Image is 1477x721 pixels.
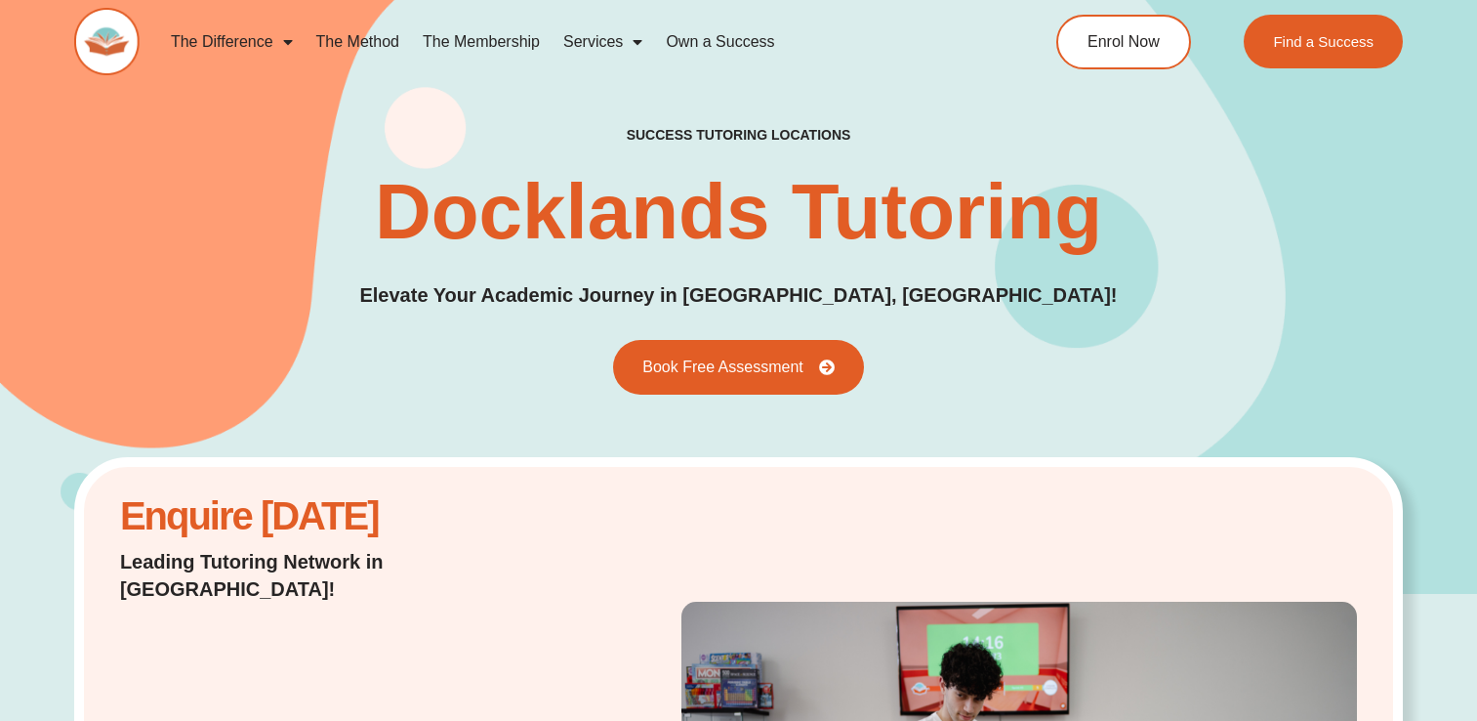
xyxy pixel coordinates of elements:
[1056,15,1191,69] a: Enrol Now
[120,548,564,603] p: Leading Tutoring Network in [GEOGRAPHIC_DATA]!
[159,20,980,64] nav: Menu
[159,20,305,64] a: The Difference
[654,20,786,64] a: Own a Success
[1087,34,1160,50] span: Enrol Now
[411,20,552,64] a: The Membership
[642,360,803,375] span: Book Free Assessment
[120,504,564,529] h2: Enquire [DATE]
[627,126,851,144] h2: success tutoring locations
[613,340,864,395] a: Book Free Assessment
[359,280,1117,311] p: Elevate Your Academic Journey in [GEOGRAPHIC_DATA], [GEOGRAPHIC_DATA]!
[305,20,411,64] a: The Method
[1245,15,1404,68] a: Find a Success
[1274,34,1374,49] span: Find a Success
[552,20,654,64] a: Services
[375,173,1102,251] h1: Docklands Tutoring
